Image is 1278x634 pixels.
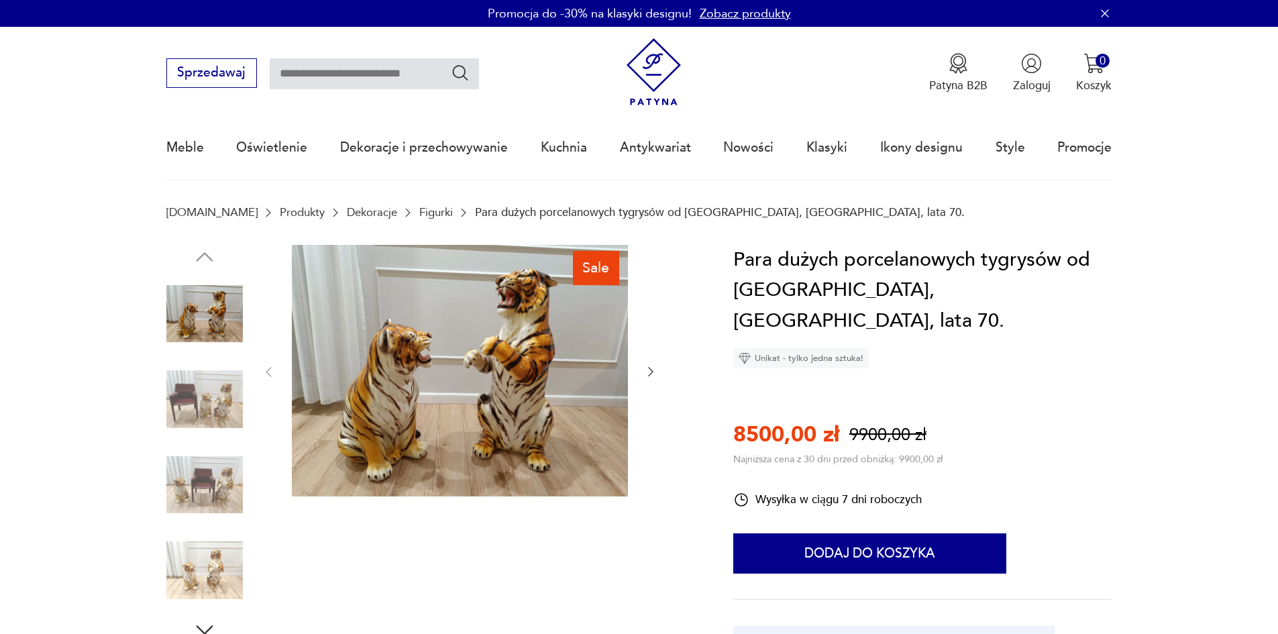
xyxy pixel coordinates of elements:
a: Kuchnia [541,117,587,178]
a: Antykwariat [620,117,691,178]
a: Oświetlenie [236,117,307,178]
p: Para dużych porcelanowych tygrysów od [GEOGRAPHIC_DATA], [GEOGRAPHIC_DATA], lata 70. [475,206,965,219]
button: Zaloguj [1013,53,1051,93]
img: Ikona koszyka [1083,53,1104,74]
button: Sprzedawaj [166,58,257,88]
p: Promocja do -30% na klasyki designu! [488,5,692,22]
a: Figurki [419,206,453,219]
a: Klasyki [806,117,847,178]
img: Zdjęcie produktu Para dużych porcelanowych tygrysów od Capodimonte, Włochy, lata 70. [166,532,243,609]
div: Sale [573,251,619,284]
a: Meble [166,117,204,178]
img: Zdjęcie produktu Para dużych porcelanowych tygrysów od Capodimonte, Włochy, lata 70. [166,276,243,352]
p: Koszyk [1076,78,1112,93]
img: Zdjęcie produktu Para dużych porcelanowych tygrysów od Capodimonte, Włochy, lata 70. [166,361,243,437]
a: Promocje [1057,117,1112,178]
img: Ikona medalu [948,53,969,74]
a: Nowości [723,117,774,178]
a: Produkty [280,206,325,219]
p: 9900,00 zł [849,423,926,447]
a: Dekoracje [347,206,397,219]
img: Ikona diamentu [739,352,751,364]
button: 0Koszyk [1076,53,1112,93]
a: Zobacz produkty [700,5,791,22]
div: Wysyłka w ciągu 7 dni roboczych [733,492,922,508]
img: Zdjęcie produktu Para dużych porcelanowych tygrysów od Capodimonte, Włochy, lata 70. [166,447,243,523]
img: Ikonka użytkownika [1021,53,1042,74]
a: Dekoracje i przechowywanie [340,117,508,178]
a: Ikona medaluPatyna B2B [929,53,988,93]
img: Zdjęcie produktu Para dużych porcelanowych tygrysów od Capodimonte, Włochy, lata 70. [292,245,628,497]
p: 8500,00 zł [733,420,839,450]
p: Patyna B2B [929,78,988,93]
img: Patyna - sklep z meblami i dekoracjami vintage [620,38,688,106]
button: Patyna B2B [929,53,988,93]
h1: Para dużych porcelanowych tygrysów od [GEOGRAPHIC_DATA], [GEOGRAPHIC_DATA], lata 70. [733,245,1112,337]
a: Style [996,117,1025,178]
p: Zaloguj [1013,78,1051,93]
a: [DOMAIN_NAME] [166,206,258,219]
a: Sprzedawaj [166,68,257,79]
div: 0 [1096,54,1110,68]
button: Dodaj do koszyka [733,533,1006,574]
button: Szukaj [451,63,470,83]
div: Unikat - tylko jedna sztuka! [733,348,869,368]
a: Ikony designu [880,117,963,178]
p: Najniższa cena z 30 dni przed obniżką: 9900,00 zł [733,453,943,466]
